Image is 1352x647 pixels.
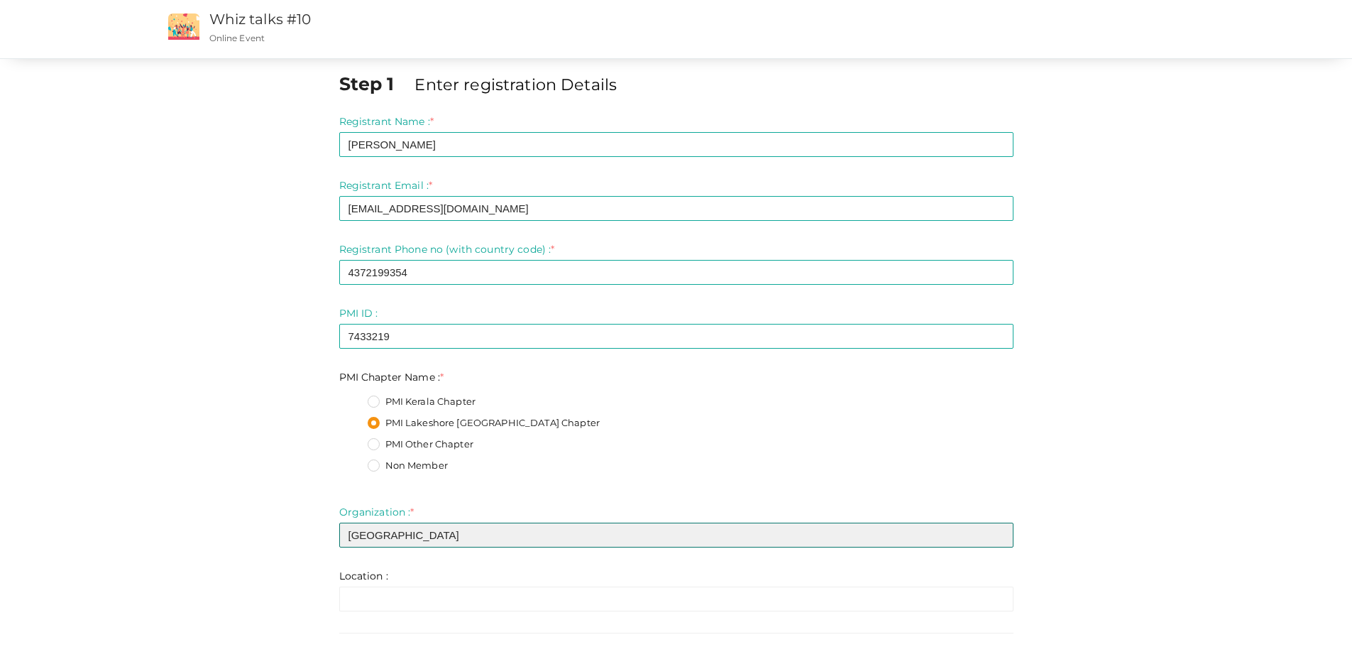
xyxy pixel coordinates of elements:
label: PMI ID : [339,306,378,320]
label: PMI Chapter Name : [339,370,444,384]
label: PMI Kerala Chapter [368,395,476,409]
label: PMI Other Chapter [368,437,473,452]
img: event2.png [168,13,199,40]
a: Whiz talks #10 [209,11,312,28]
label: Registrant Name : [339,114,434,129]
label: Location : [339,569,388,583]
label: Registrant Phone no (with country code) : [339,242,555,256]
label: Organization : [339,505,414,519]
label: Non Member [368,459,448,473]
label: Enter registration Details [414,73,617,96]
label: Registrant Email : [339,178,433,192]
input: Enter registrant phone no here. [339,260,1013,285]
label: PMI Lakeshore [GEOGRAPHIC_DATA] Chapter [368,416,600,430]
input: Enter registrant email here. [339,196,1013,221]
input: Enter registrant name here. [339,132,1013,157]
p: Online Event [209,32,886,44]
label: Step 1 [339,71,412,97]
